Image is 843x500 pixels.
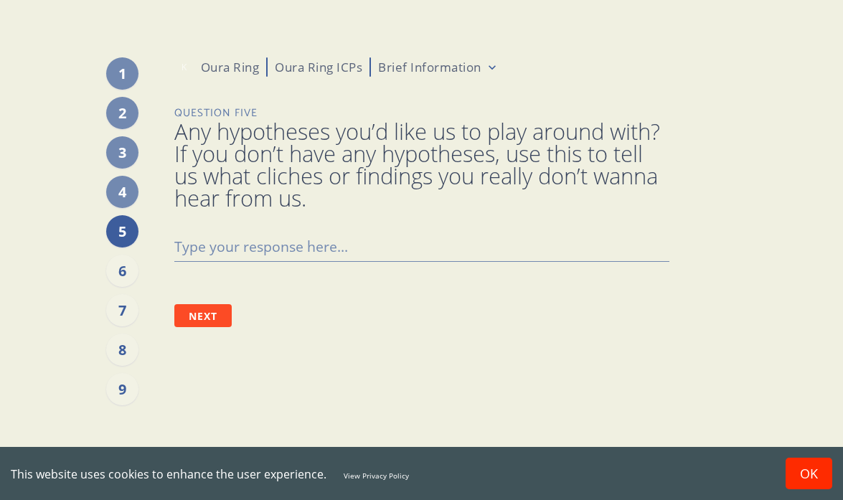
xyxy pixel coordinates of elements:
div: 6 [106,255,138,287]
div: 1 [106,57,138,90]
p: Oura Ring ICPs [275,59,362,76]
p: Brief Information [378,59,481,75]
a: View Privacy Policy [344,471,409,481]
div: 3 [106,136,138,169]
button: Next [174,304,232,327]
div: 9 [106,373,138,405]
div: K [174,57,194,77]
div: 8 [106,334,138,366]
div: 2 [106,97,138,129]
p: Oura Ring [201,59,260,76]
div: This website uses cookies to enhance the user experience. [11,466,764,482]
p: Question Five [174,105,669,121]
div: 5 [106,215,138,247]
button: Brief Information [378,59,499,75]
div: 7 [106,294,138,326]
span: Any hypotheses you’d like us to play around with? If you don’t have any hypotheses, use this to t... [174,121,669,209]
button: Accept cookies [786,458,832,489]
div: 4 [106,176,138,208]
svg: Kate Bucher [174,57,194,77]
